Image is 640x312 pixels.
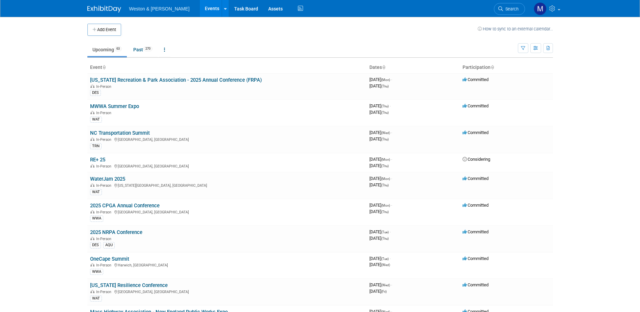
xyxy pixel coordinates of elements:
span: Considering [463,157,490,162]
a: Sort by Start Date [382,64,385,70]
div: Harwich, [GEOGRAPHIC_DATA] [90,262,364,267]
span: (Wed) [381,131,390,135]
span: [DATE] [369,176,392,181]
span: - [391,282,392,287]
img: In-Person Event [90,237,94,240]
a: [US_STATE] Recreation & Park Association - 2025 Annual Conference (FRPA) [90,77,262,83]
span: (Tue) [381,230,389,234]
div: AQU [103,242,115,248]
span: (Thu) [381,183,389,187]
div: [GEOGRAPHIC_DATA], [GEOGRAPHIC_DATA] [90,163,364,168]
span: 270 [143,46,152,51]
span: (Thu) [381,137,389,141]
span: In-Person [96,263,113,267]
span: Committed [463,282,489,287]
img: Mary OMalley [534,2,547,15]
a: 2025 CPGA Annual Conference [90,203,160,209]
span: Committed [463,77,489,82]
div: WAT [90,295,102,302]
span: In-Person [96,84,113,89]
th: Dates [367,62,460,73]
a: NC Transportation Summit [90,130,150,136]
span: (Mon) [381,158,390,161]
span: (Mon) [381,177,390,181]
span: - [391,130,392,135]
div: WAT [90,116,102,123]
span: (Fri) [381,290,387,293]
img: In-Person Event [90,263,94,266]
span: Committed [463,256,489,261]
img: In-Person Event [90,183,94,187]
span: [DATE] [369,262,390,267]
span: - [391,77,392,82]
span: In-Person [96,210,113,214]
a: 2025 NRPA Conference [90,229,142,235]
a: How to sync to an external calendar... [478,26,553,31]
span: (Thu) [381,111,389,114]
span: [DATE] [369,83,389,88]
span: (Thu) [381,210,389,214]
div: DES [90,242,101,248]
span: Committed [463,176,489,181]
th: Participation [460,62,553,73]
span: (Thu) [381,164,389,168]
div: DES [90,90,101,96]
a: [US_STATE] Resilience Conference [90,282,168,288]
span: [DATE] [369,236,389,241]
img: In-Person Event [90,210,94,213]
span: In-Person [96,290,113,294]
span: In-Person [96,137,113,142]
span: (Wed) [381,263,390,267]
div: [GEOGRAPHIC_DATA], [GEOGRAPHIC_DATA] [90,209,364,214]
img: In-Person Event [90,137,94,141]
div: WWA [90,215,103,222]
span: Committed [463,103,489,108]
span: [DATE] [369,289,387,294]
span: In-Person [96,237,113,241]
span: - [391,176,392,181]
span: [DATE] [369,110,389,115]
span: [DATE] [369,77,392,82]
span: [DATE] [369,182,389,187]
div: [US_STATE][GEOGRAPHIC_DATA], [GEOGRAPHIC_DATA] [90,182,364,188]
span: In-Person [96,111,113,115]
span: Committed [463,229,489,234]
span: (Wed) [381,283,390,287]
span: Committed [463,203,489,208]
a: Upcoming63 [87,43,127,56]
span: (Thu) [381,104,389,108]
span: - [391,157,392,162]
a: WaterJam 2025 [90,176,125,182]
img: In-Person Event [90,290,94,293]
span: [DATE] [369,209,389,214]
span: [DATE] [369,136,389,141]
span: (Thu) [381,237,389,240]
span: [DATE] [369,103,391,108]
span: - [391,203,392,208]
div: [GEOGRAPHIC_DATA], [GEOGRAPHIC_DATA] [90,136,364,142]
div: WWA [90,269,103,275]
span: [DATE] [369,203,392,208]
span: [DATE] [369,282,392,287]
th: Event [87,62,367,73]
span: 63 [114,46,122,51]
span: In-Person [96,183,113,188]
span: [DATE] [369,163,389,168]
span: [DATE] [369,130,392,135]
a: Sort by Participation Type [491,64,494,70]
div: WAT [90,189,102,195]
img: In-Person Event [90,84,94,88]
img: ExhibitDay [87,6,121,12]
span: Weston & [PERSON_NAME] [129,6,190,11]
a: Past270 [128,43,158,56]
a: RE+ 25 [90,157,105,163]
img: In-Person Event [90,111,94,114]
span: [DATE] [369,229,391,234]
span: (Mon) [381,78,390,82]
div: TRN [90,143,102,149]
span: [DATE] [369,157,392,162]
span: - [390,256,391,261]
a: Search [494,3,525,15]
div: [GEOGRAPHIC_DATA], [GEOGRAPHIC_DATA] [90,289,364,294]
span: Committed [463,130,489,135]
